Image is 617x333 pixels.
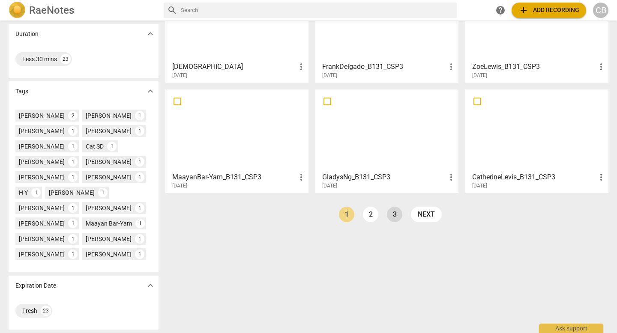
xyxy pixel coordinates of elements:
[15,281,56,290] p: Expiration Date
[49,188,95,197] div: [PERSON_NAME]
[493,3,508,18] a: Help
[172,72,187,79] span: [DATE]
[68,250,78,259] div: 1
[22,55,57,63] div: Less 30 mins
[86,173,132,181] div: [PERSON_NAME]
[98,188,108,197] div: 1
[68,126,78,136] div: 1
[19,127,65,135] div: [PERSON_NAME]
[86,219,132,228] div: Maayan Bar-Yam
[145,280,156,291] span: expand_more
[322,62,446,72] h3: FrankDelgado_B131_CSP3
[512,3,586,18] button: Upload
[86,127,132,135] div: [PERSON_NAME]
[22,306,37,315] div: Fresh
[19,204,65,212] div: [PERSON_NAME]
[60,54,71,64] div: 23
[596,172,606,182] span: more_vert
[172,62,296,72] h3: KristenHassler_B131_CSP3
[318,92,455,189] a: GladysNg_B131_CSP3[DATE]
[135,126,144,136] div: 1
[86,235,132,243] div: [PERSON_NAME]
[19,250,65,259] div: [PERSON_NAME]
[135,203,144,213] div: 1
[145,86,156,96] span: expand_more
[322,72,337,79] span: [DATE]
[181,3,453,17] input: Search
[296,172,306,182] span: more_vert
[468,92,605,189] a: CatherineLevis_B131_CSP3[DATE]
[135,157,144,166] div: 1
[363,207,378,222] a: Page 2
[86,142,104,151] div: Cat SD
[86,204,132,212] div: [PERSON_NAME]
[68,203,78,213] div: 1
[472,62,596,72] h3: ZoeLewis_B131_CSP3
[172,172,296,182] h3: MaayanBar-Yam_B131_CSP3
[322,182,337,190] span: [DATE]
[19,219,65,228] div: [PERSON_NAME]
[19,235,65,243] div: [PERSON_NAME]
[144,279,157,292] button: Show more
[172,182,187,190] span: [DATE]
[41,306,51,316] div: 23
[339,207,354,222] a: Page 1 is your current page
[472,172,596,182] h3: CatherineLevis_B131_CSP3
[472,182,487,190] span: [DATE]
[15,87,28,96] p: Tags
[15,30,39,39] p: Duration
[86,111,132,120] div: [PERSON_NAME]
[322,172,446,182] h3: GladysNg_B131_CSP3
[68,142,78,151] div: 1
[68,219,78,228] div: 1
[135,250,144,259] div: 1
[68,111,78,120] div: 2
[19,173,65,181] div: [PERSON_NAME]
[68,157,78,166] div: 1
[19,111,65,120] div: [PERSON_NAME]
[9,2,26,19] img: Logo
[446,62,456,72] span: more_vert
[135,172,144,182] div: 1
[495,5,506,15] span: help
[135,219,145,228] div: 1
[539,324,603,333] div: Ask support
[167,5,177,15] span: search
[29,4,74,16] h2: RaeNotes
[144,85,157,98] button: Show more
[19,158,65,166] div: [PERSON_NAME]
[9,2,157,19] a: LogoRaeNotes
[472,72,487,79] span: [DATE]
[107,142,117,151] div: 1
[19,188,28,197] div: H Y
[68,172,78,182] div: 1
[518,5,579,15] span: Add recording
[86,158,132,166] div: [PERSON_NAME]
[387,207,402,222] a: Page 3
[144,27,157,40] button: Show more
[411,207,442,222] a: next
[518,5,529,15] span: add
[86,250,132,259] div: [PERSON_NAME]
[19,142,65,151] div: [PERSON_NAME]
[596,62,606,72] span: more_vert
[68,234,78,244] div: 1
[446,172,456,182] span: more_vert
[135,234,144,244] div: 1
[145,29,156,39] span: expand_more
[31,188,41,197] div: 1
[296,62,306,72] span: more_vert
[135,111,144,120] div: 1
[593,3,608,18] button: CB
[168,92,306,189] a: MaayanBar-Yam_B131_CSP3[DATE]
